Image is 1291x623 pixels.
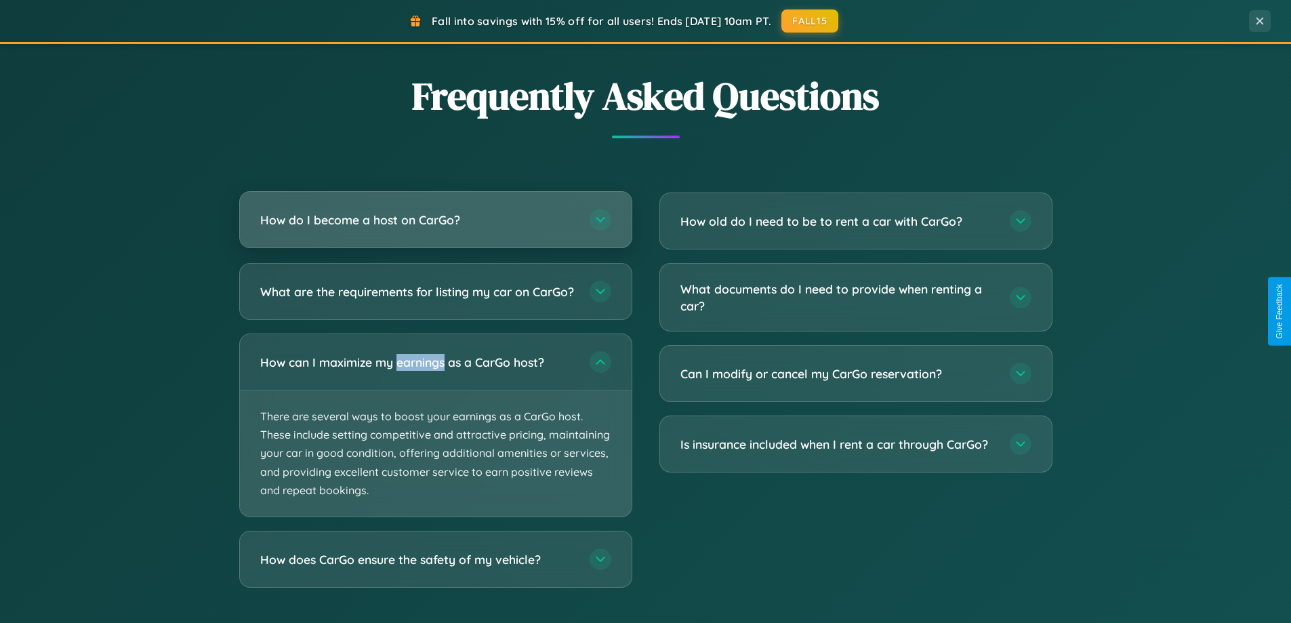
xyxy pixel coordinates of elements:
[680,436,996,453] h3: Is insurance included when I rent a car through CarGo?
[680,213,996,230] h3: How old do I need to be to rent a car with CarGo?
[240,390,632,517] p: There are several ways to boost your earnings as a CarGo host. These include setting competitive ...
[260,283,576,300] h3: What are the requirements for listing my car on CarGo?
[432,14,771,28] span: Fall into savings with 15% off for all users! Ends [DATE] 10am PT.
[239,70,1052,122] h2: Frequently Asked Questions
[1275,284,1284,339] div: Give Feedback
[680,365,996,382] h3: Can I modify or cancel my CarGo reservation?
[680,281,996,314] h3: What documents do I need to provide when renting a car?
[260,354,576,371] h3: How can I maximize my earnings as a CarGo host?
[781,9,838,33] button: FALL15
[260,212,576,228] h3: How do I become a host on CarGo?
[260,551,576,568] h3: How does CarGo ensure the safety of my vehicle?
